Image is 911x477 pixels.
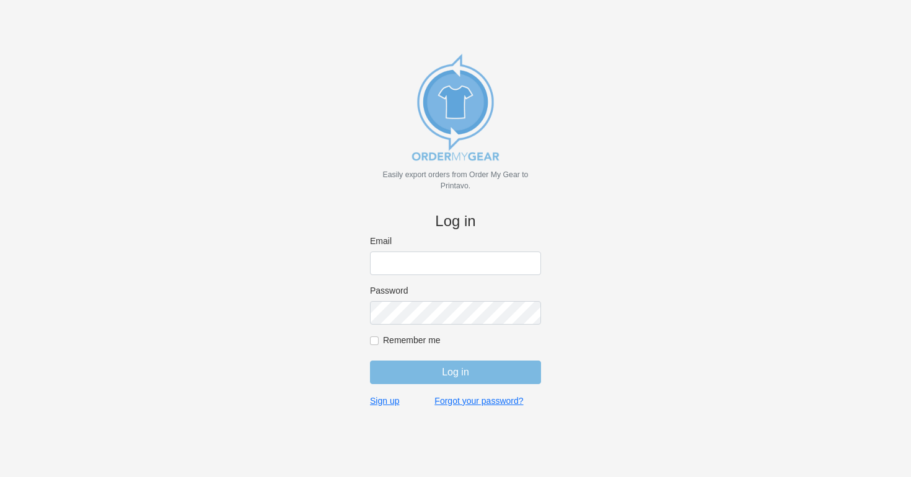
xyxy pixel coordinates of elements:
[434,395,523,406] a: Forgot your password?
[370,395,399,406] a: Sign up
[394,45,517,169] img: new_omg_export_logo-652582c309f788888370c3373ec495a74b7b3fc93c8838f76510ecd25890bcc4.png
[370,361,541,384] input: Log in
[370,169,541,191] p: Easily export orders from Order My Gear to Printavo.
[370,235,541,247] label: Email
[383,335,541,346] label: Remember me
[370,285,541,296] label: Password
[370,212,541,230] h4: Log in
